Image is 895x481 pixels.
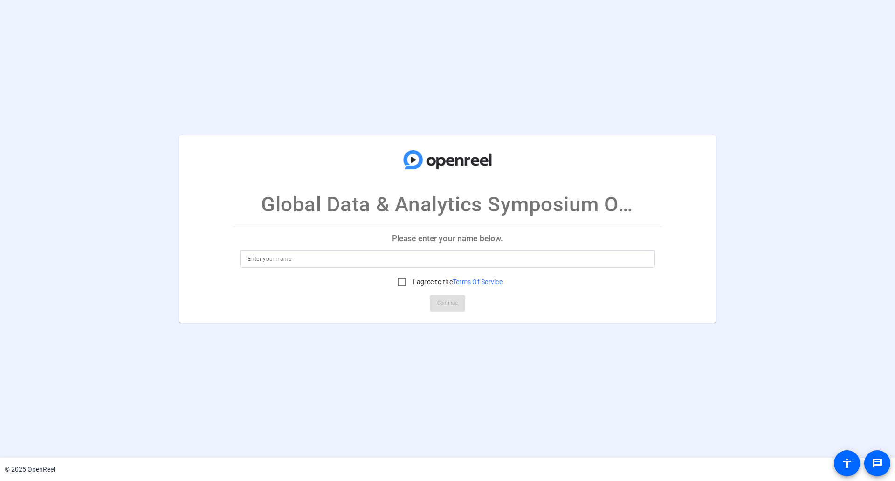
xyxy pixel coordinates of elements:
p: Please enter your name below. [233,227,662,250]
div: © 2025 OpenReel [5,465,55,474]
mat-icon: accessibility [841,458,853,469]
img: company-logo [401,144,494,175]
a: Terms Of Service [453,278,503,286]
label: I agree to the [411,277,503,286]
input: Enter your name [248,253,647,265]
mat-icon: message [872,458,883,469]
p: Global Data & Analytics Symposium Opening Video [261,189,634,220]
